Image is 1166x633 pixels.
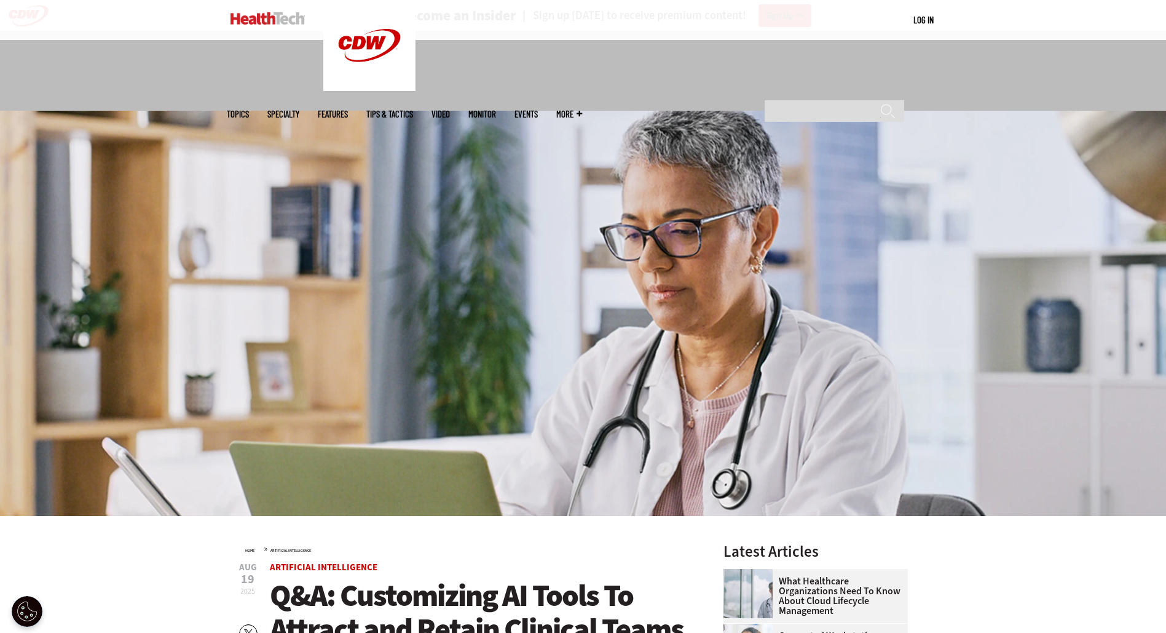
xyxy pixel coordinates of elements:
[723,569,779,579] a: doctor in front of clouds and reflective building
[323,81,416,94] a: CDW
[723,576,900,616] a: What Healthcare Organizations Need To Know About Cloud Lifecycle Management
[230,12,305,25] img: Home
[245,548,254,553] a: Home
[239,573,257,586] span: 19
[723,544,908,559] h3: Latest Articles
[468,109,496,119] a: MonITor
[318,109,348,119] a: Features
[240,586,255,596] span: 2025
[267,109,299,119] span: Specialty
[12,596,42,627] button: Open Preferences
[270,548,311,553] a: Artificial Intelligence
[239,563,257,572] span: Aug
[431,109,450,119] a: Video
[227,109,249,119] span: Topics
[514,109,538,119] a: Events
[913,14,934,25] a: Log in
[556,109,582,119] span: More
[245,544,691,554] div: »
[270,561,377,573] a: Artificial Intelligence
[12,596,42,627] div: Cookie Settings
[366,109,413,119] a: Tips & Tactics
[913,14,934,26] div: User menu
[723,569,773,618] img: doctor in front of clouds and reflective building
